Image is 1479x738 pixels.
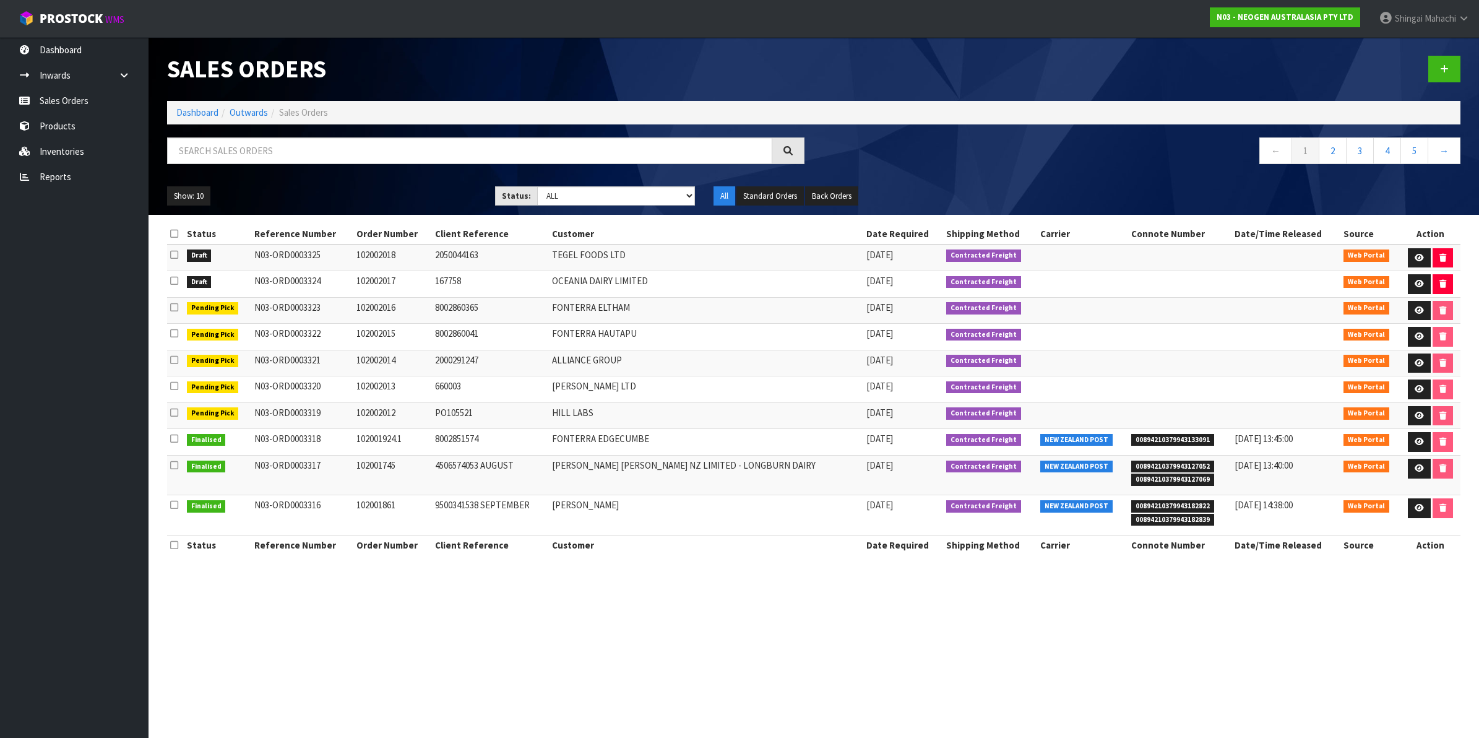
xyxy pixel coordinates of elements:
[1131,461,1214,473] span: 00894210379943127052
[187,276,212,289] span: Draft
[251,350,353,376] td: N03-ORD0003321
[1400,224,1460,244] th: Action
[866,302,893,313] span: [DATE]
[432,324,550,350] td: 8002860041
[863,224,943,244] th: Date Required
[353,456,432,495] td: 102001745
[251,297,353,324] td: N03-ORD0003323
[1400,535,1460,555] th: Action
[187,329,239,341] span: Pending Pick
[1343,461,1389,473] span: Web Portal
[1040,434,1113,446] span: NEW ZEALAND POST
[946,434,1021,446] span: Contracted Freight
[105,14,124,25] small: WMS
[549,224,863,244] th: Customer
[823,137,1460,168] nav: Page navigation
[353,429,432,456] td: 102001924.1
[432,456,550,495] td: 4506574053 AUGUST
[866,499,893,511] span: [DATE]
[866,249,893,261] span: [DATE]
[187,302,239,315] span: Pending Pick
[187,407,239,420] span: Pending Pick
[1128,535,1231,555] th: Connote Number
[866,328,893,339] span: [DATE]
[251,324,353,350] td: N03-ORD0003322
[1037,535,1128,555] th: Carrier
[946,355,1021,367] span: Contracted Freight
[1343,500,1389,513] span: Web Portal
[187,461,226,473] span: Finalised
[1428,137,1460,164] a: →
[1343,302,1389,315] span: Web Portal
[353,495,432,535] td: 102001861
[167,137,772,164] input: Search sales orders
[251,271,353,298] td: N03-ORD0003324
[432,535,550,555] th: Client Reference
[946,461,1021,473] span: Contracted Freight
[184,224,251,244] th: Status
[1319,137,1347,164] a: 2
[251,245,353,271] td: N03-ORD0003325
[866,354,893,366] span: [DATE]
[1231,224,1340,244] th: Date/Time Released
[736,186,804,206] button: Standard Orders
[946,250,1021,262] span: Contracted Freight
[1131,514,1214,526] span: 00894210379943182839
[184,535,251,555] th: Status
[19,11,34,26] img: cube-alt.png
[1128,224,1231,244] th: Connote Number
[432,350,550,376] td: 2000291247
[40,11,103,27] span: ProStock
[1343,276,1389,289] span: Web Portal
[549,350,863,376] td: ALLIANCE GROUP
[1343,355,1389,367] span: Web Portal
[176,106,218,118] a: Dashboard
[1259,137,1292,164] a: ←
[946,302,1021,315] span: Contracted Freight
[187,381,239,394] span: Pending Pick
[1346,137,1374,164] a: 3
[866,380,893,392] span: [DATE]
[432,271,550,298] td: 167758
[1340,535,1400,555] th: Source
[502,191,531,201] strong: Status:
[1291,137,1319,164] a: 1
[432,376,550,403] td: 660003
[1340,224,1400,244] th: Source
[251,224,353,244] th: Reference Number
[549,456,863,495] td: [PERSON_NAME] [PERSON_NAME] NZ LIMITED - LONGBURN DAIRY
[251,402,353,429] td: N03-ORD0003319
[167,186,210,206] button: Show: 10
[353,271,432,298] td: 102002017
[251,429,353,456] td: N03-ORD0003318
[866,459,893,471] span: [DATE]
[353,376,432,403] td: 102002013
[549,402,863,429] td: HILL LABS
[549,495,863,535] td: [PERSON_NAME]
[353,245,432,271] td: 102002018
[549,429,863,456] td: FONTERRA EDGECUMBE
[432,297,550,324] td: 8002860365
[1235,459,1293,471] span: [DATE] 13:40:00
[866,433,893,445] span: [DATE]
[1231,535,1340,555] th: Date/Time Released
[1040,500,1113,513] span: NEW ZEALAND POST
[1343,434,1389,446] span: Web Portal
[1040,461,1113,473] span: NEW ZEALAND POST
[1131,500,1214,513] span: 00894210379943182822
[167,56,804,82] h1: Sales Orders
[866,275,893,287] span: [DATE]
[432,429,550,456] td: 8002851574
[1131,434,1214,446] span: 00894210379943133091
[251,456,353,495] td: N03-ORD0003317
[946,381,1021,394] span: Contracted Freight
[943,224,1037,244] th: Shipping Method
[353,402,432,429] td: 102002012
[549,324,863,350] td: FONTERRA HAUTAPU
[187,355,239,367] span: Pending Pick
[1217,12,1353,22] strong: N03 - NEOGEN AUSTRALASIA PTY LTD
[1343,250,1389,262] span: Web Portal
[866,407,893,419] span: [DATE]
[353,297,432,324] td: 102002016
[549,376,863,403] td: [PERSON_NAME] LTD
